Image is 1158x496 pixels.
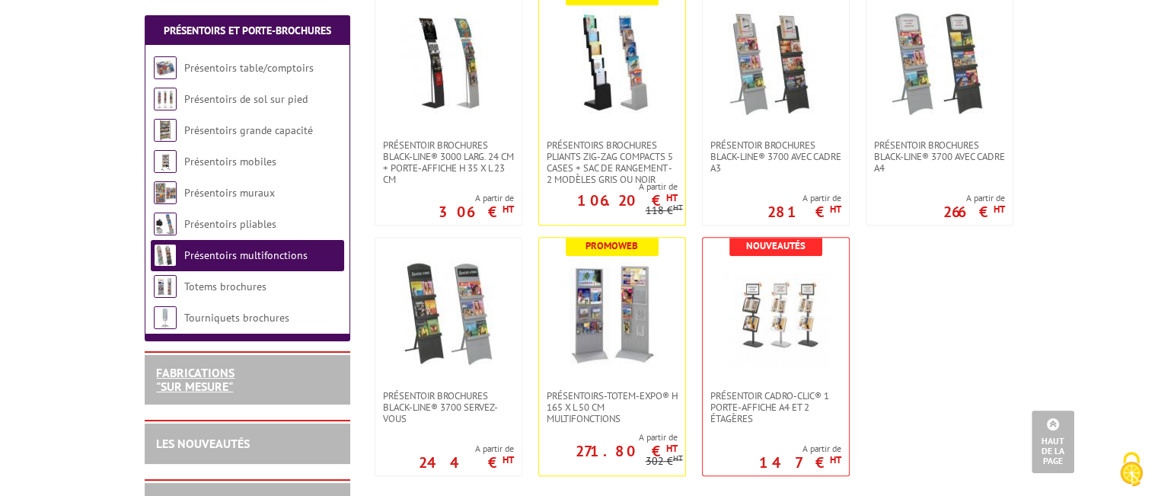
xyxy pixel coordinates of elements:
[395,10,502,117] img: Présentoir brochures Black-Line® 3000 Larg. 24 cm + porte-affiche H 35 x L 23 cm
[943,207,1005,216] p: 266 €
[156,436,250,451] a: LES NOUVEAUTÉS
[703,390,849,424] a: Présentoir Cadro-Clic® 1 porte-affiche A4 et 2 étagères
[710,390,841,424] span: Présentoir Cadro-Clic® 1 porte-affiche A4 et 2 étagères
[184,217,276,231] a: Présentoirs pliables
[539,181,678,193] span: A partir de
[154,306,177,329] img: Tourniquets brochures
[723,261,829,367] img: Présentoir Cadro-Clic® 1 porte-affiche A4 et 2 étagères
[585,239,638,252] b: Promoweb
[539,139,685,185] a: Présentoirs brochures pliants Zig-Zag compacts 5 cases + sac de rangement - 2 Modèles Gris ou Noir
[395,261,502,367] img: Présentoir brochures Black-Line® 3700 Servez-vous
[375,390,522,424] a: Présentoir brochures Black-Line® 3700 Servez-vous
[746,239,805,252] b: Nouveautés
[154,56,177,79] img: Présentoirs table/comptoirs
[539,431,678,443] span: A partir de
[383,390,514,424] span: Présentoir brochures Black-Line® 3700 Servez-vous
[673,453,683,463] sup: HT
[1112,450,1150,488] img: Cookies (fenêtre modale)
[547,139,678,185] span: Présentoirs brochures pliants Zig-Zag compacts 5 cases + sac de rangement - 2 Modèles Gris ou Noir
[156,365,234,394] a: FABRICATIONS"Sur Mesure"
[866,139,1013,174] a: Présentoir brochures Black-Line® 3700 avec cadre A4
[184,61,314,75] a: Présentoirs table/comptoirs
[154,88,177,110] img: Présentoirs de sol sur pied
[576,446,678,456] p: 271.80 €
[577,196,678,205] p: 106.20 €
[375,139,522,185] a: Présentoir brochures Black-Line® 3000 Larg. 24 cm + porte-affiche H 35 x L 23 cm
[184,92,308,106] a: Présentoirs de sol sur pied
[502,203,514,216] sup: HT
[830,203,841,216] sup: HT
[994,203,1005,216] sup: HT
[383,139,514,185] span: Présentoir brochures Black-Line® 3000 Larg. 24 cm + porte-affiche H 35 x L 23 cm
[184,248,308,262] a: Présentoirs multifonctions
[547,390,678,424] span: Présentoirs-Totem-Expo® H 165 x L 50 cm multifonctions
[646,205,683,216] p: 118 €
[154,275,177,298] img: Totems brochures
[184,186,275,200] a: Présentoirs muraux
[184,155,276,168] a: Présentoirs mobiles
[759,458,841,467] p: 147 €
[723,10,829,117] img: Présentoir brochures Black-Line® 3700 avec cadre A3
[943,192,1005,204] span: A partir de
[559,10,665,117] img: Présentoirs brochures pliants Zig-Zag compacts 5 cases + sac de rangement - 2 Modèles Gris ou Noir
[439,207,514,216] p: 306 €
[419,443,514,455] span: A partir de
[767,207,841,216] p: 281 €
[886,10,993,117] img: Présentoir brochures Black-Line® 3700 avec cadre A4
[154,119,177,142] img: Présentoirs grande capacité
[759,443,841,455] span: A partir de
[710,139,841,174] span: Présentoir brochures Black-Line® 3700 avec cadre A3
[767,192,841,204] span: A partir de
[154,181,177,204] img: Présentoirs muraux
[646,456,683,467] p: 302 €
[666,442,678,455] sup: HT
[184,123,313,137] a: Présentoirs grande capacité
[154,213,177,235] img: Présentoirs pliables
[154,244,177,267] img: Présentoirs multifonctions
[666,191,678,204] sup: HT
[874,139,1005,174] span: Présentoir brochures Black-Line® 3700 avec cadre A4
[1032,411,1074,473] a: Haut de la page
[673,202,683,213] sup: HT
[502,453,514,466] sup: HT
[703,139,849,174] a: Présentoir brochures Black-Line® 3700 avec cadre A3
[559,261,665,367] img: Présentoirs-Totem-Expo® H 165 x L 50 cm multifonctions
[539,390,685,424] a: Présentoirs-Totem-Expo® H 165 x L 50 cm multifonctions
[830,453,841,466] sup: HT
[439,192,514,204] span: A partir de
[164,24,331,37] a: Présentoirs et Porte-brochures
[184,311,289,325] a: Tourniquets brochures
[154,150,177,173] img: Présentoirs mobiles
[419,458,514,467] p: 244 €
[1105,444,1158,496] button: Cookies (fenêtre modale)
[184,280,266,293] a: Totems brochures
